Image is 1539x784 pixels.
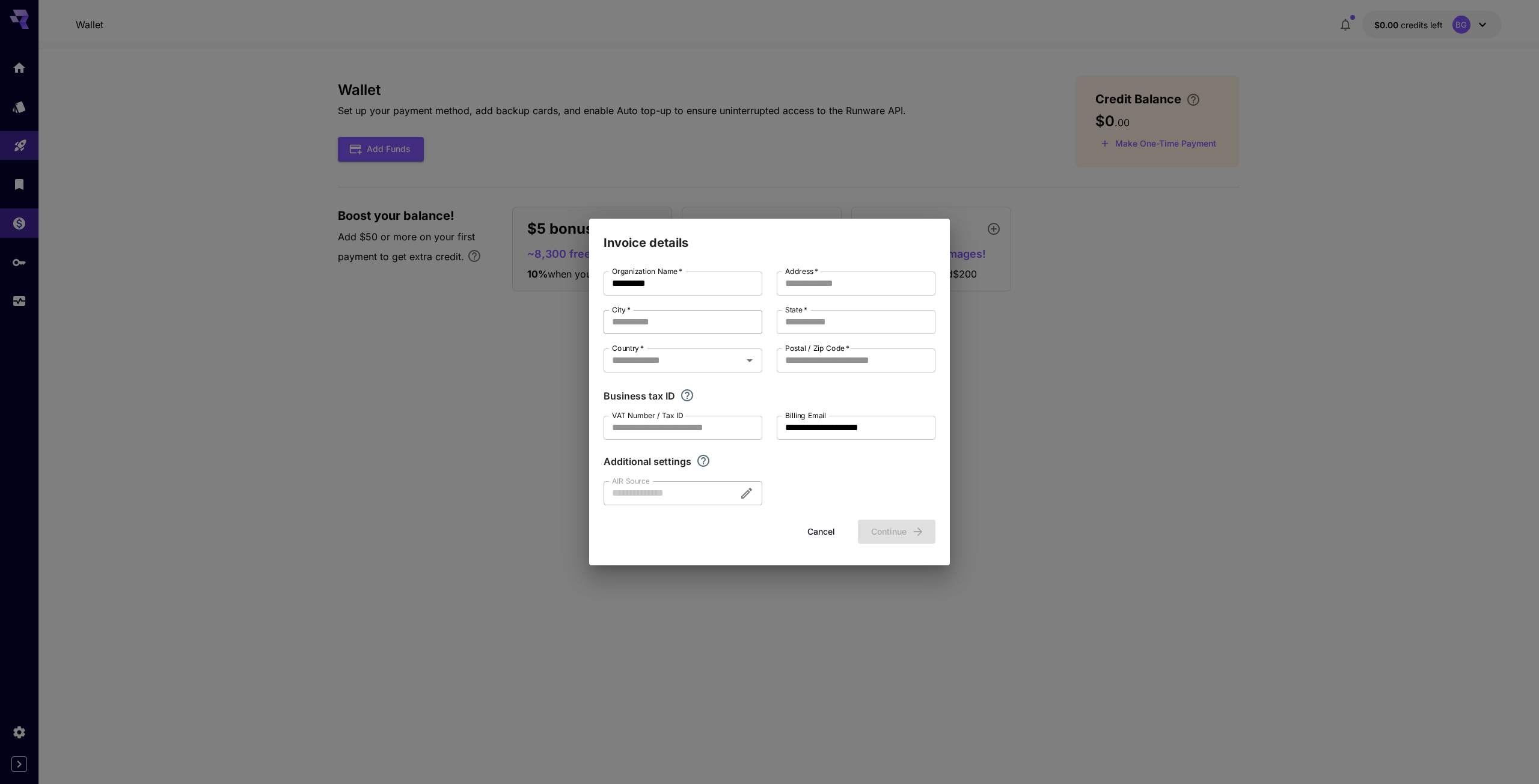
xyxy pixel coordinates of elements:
[604,454,691,469] p: Additional settings
[612,410,684,421] label: VAT Number / Tax ID
[612,305,631,315] label: City
[696,454,711,468] svg: Explore additional customization settings
[794,520,848,544] button: Cancel
[612,343,644,353] label: Country
[741,352,758,369] button: Open
[785,305,807,315] label: State
[785,266,818,276] label: Address
[604,389,675,403] p: Business tax ID
[589,219,950,252] h2: Invoice details
[785,343,849,353] label: Postal / Zip Code
[612,476,649,486] label: AIR Source
[680,388,694,403] svg: If you are a business tax registrant, please enter your business tax ID here.
[785,410,826,421] label: Billing Email
[612,266,682,276] label: Organization Name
